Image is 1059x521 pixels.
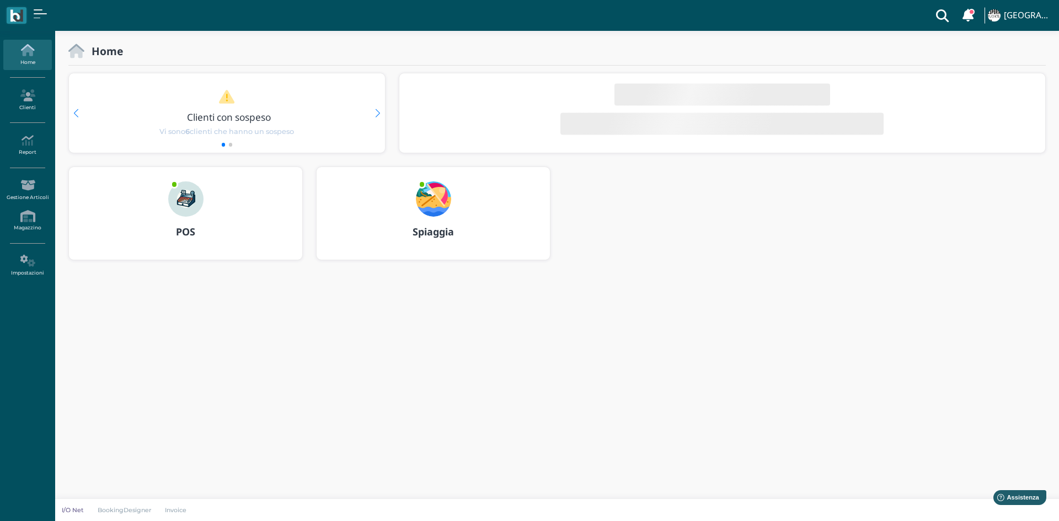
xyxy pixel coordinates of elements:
[375,109,380,117] div: Next slide
[68,166,303,273] a: ... POS
[10,9,23,22] img: logo
[981,487,1050,512] iframe: Help widget launcher
[3,206,51,236] a: Magazzino
[3,250,51,281] a: Impostazioni
[416,181,451,217] img: ...
[69,73,385,153] div: 1 / 2
[316,166,550,273] a: ... Spiaggia
[986,2,1052,29] a: ... [GEOGRAPHIC_DATA]
[92,112,366,122] h3: Clienti con sospeso
[413,225,454,238] b: Spiaggia
[988,9,1000,22] img: ...
[3,130,51,160] a: Report
[3,85,51,115] a: Clienti
[84,45,123,57] h2: Home
[185,127,190,136] b: 6
[3,175,51,205] a: Gestione Articoli
[33,9,73,17] span: Assistenza
[73,109,78,117] div: Previous slide
[3,40,51,70] a: Home
[176,225,195,238] b: POS
[90,89,363,137] a: Clienti con sospeso Vi sono6clienti che hanno un sospeso
[168,181,204,217] img: ...
[159,126,294,137] span: Vi sono clienti che hanno un sospeso
[1004,11,1052,20] h4: [GEOGRAPHIC_DATA]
